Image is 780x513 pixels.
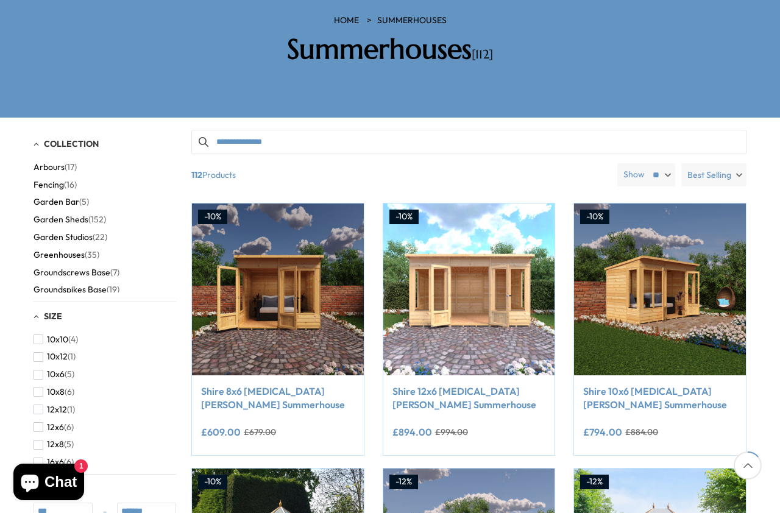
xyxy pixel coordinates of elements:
span: Groundscrews Base [34,267,110,278]
del: £884.00 [625,428,658,436]
span: (7) [110,267,119,278]
button: Garden Bar (5) [34,193,89,211]
button: Greenhouses (35) [34,246,99,264]
button: Garden Sheds (152) [34,211,106,228]
span: (4) [68,334,78,345]
span: Products [186,163,612,186]
del: £679.00 [244,428,276,436]
a: Shire 12x6 [MEDICAL_DATA][PERSON_NAME] Summerhouse [392,384,546,412]
span: [112] [472,47,493,62]
span: Greenhouses [34,250,85,260]
ins: £894.00 [392,427,432,437]
span: 10x8 [47,387,65,397]
span: Garden Sheds [34,214,88,225]
h2: Summerhouses [216,33,564,66]
button: 10x8 [34,383,74,401]
a: Summerhouses [377,15,447,27]
div: -12% [580,475,609,489]
span: 12x12 [47,405,67,415]
label: Show [623,169,645,181]
span: 16x6 [47,457,64,467]
span: (22) [93,232,107,242]
span: 12x6 [47,422,64,433]
span: Groundspikes Base [34,285,107,295]
span: (5) [65,369,74,380]
button: Groundscrews Base (7) [34,264,119,281]
label: Best Selling [681,163,746,186]
span: Size [44,311,62,322]
span: 10x12 [47,352,68,362]
ins: £794.00 [583,427,622,437]
button: 16x6 [34,453,74,471]
button: 10x10 [34,331,78,348]
div: -10% [198,210,227,224]
del: £994.00 [435,428,468,436]
span: (1) [68,352,76,362]
span: (17) [65,162,77,172]
a: Shire 10x6 [MEDICAL_DATA][PERSON_NAME] Summerhouse [583,384,737,412]
span: (19) [107,285,119,295]
div: -10% [580,210,609,224]
button: Fencing (16) [34,176,77,194]
span: (35) [85,250,99,260]
span: (152) [88,214,106,225]
span: Garden Bar [34,197,79,207]
ins: £609.00 [201,427,241,437]
span: (6) [64,457,74,467]
button: 12x12 [34,401,75,419]
span: (5) [79,197,89,207]
span: Fencing [34,180,64,190]
a: Shire 8x6 [MEDICAL_DATA][PERSON_NAME] Summerhouse [201,384,355,412]
span: Collection [44,138,99,149]
button: Arbours (17) [34,158,77,176]
b: 112 [191,163,202,186]
span: 10x6 [47,369,65,380]
span: Garden Studios [34,232,93,242]
button: 10x6 [34,366,74,383]
button: Garden Studios (22) [34,228,107,246]
span: (6) [64,422,74,433]
span: Best Selling [687,163,731,186]
span: 12x8 [47,439,64,450]
button: 12x8 [34,436,74,453]
span: (5) [64,439,74,450]
inbox-online-store-chat: Shopify online store chat [10,464,88,503]
div: -10% [198,475,227,489]
span: (6) [65,387,74,397]
button: 10x12 [34,348,76,366]
span: (1) [67,405,75,415]
button: 12x6 [34,419,74,436]
a: HOME [334,15,359,27]
div: -12% [389,475,418,489]
div: -10% [389,210,419,224]
button: Groundspikes Base (19) [34,281,119,299]
span: (16) [64,180,77,190]
input: Search products [191,130,746,154]
span: 10x10 [47,334,68,345]
span: Arbours [34,162,65,172]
